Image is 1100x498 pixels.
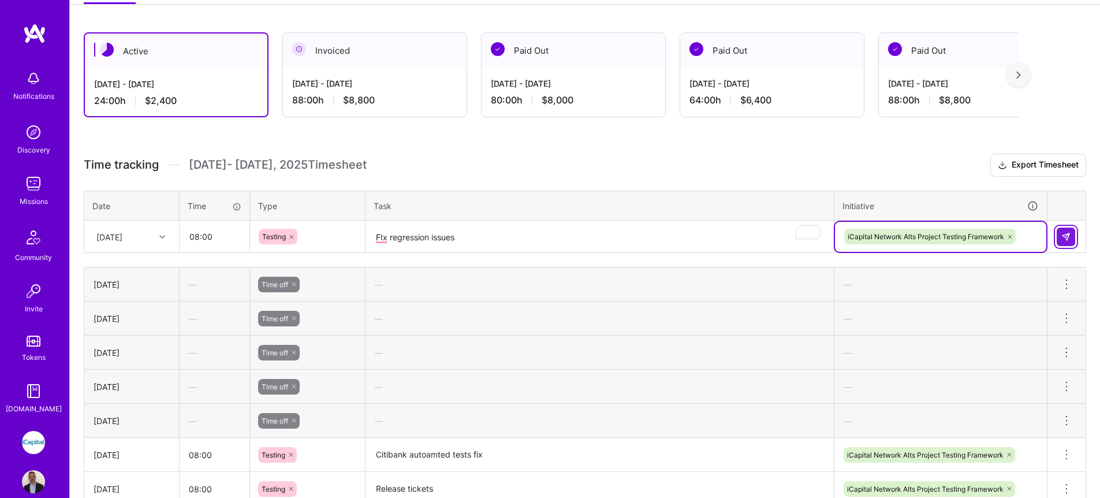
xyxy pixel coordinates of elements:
[888,42,902,56] img: Paid Out
[262,382,288,391] span: Time off
[366,303,834,334] div: —
[262,232,286,241] span: Testing
[262,280,288,289] span: Time off
[834,303,1047,334] div: —
[292,77,457,90] div: [DATE] - [DATE]
[680,33,864,68] div: Paid Out
[94,278,170,291] div: [DATE]
[842,199,1039,213] div: Initiative
[20,195,48,207] div: Missions
[847,451,1004,459] span: iCapital Network Alts Project Testing Framework
[1061,232,1071,241] img: Submit
[262,451,285,459] span: Testing
[292,94,457,106] div: 88:00 h
[180,269,249,300] div: —
[888,94,1053,106] div: 88:00 h
[366,371,834,402] div: —
[94,483,170,495] div: [DATE]
[25,303,43,315] div: Invite
[180,406,249,436] div: —
[262,348,288,357] span: Time off
[262,314,288,323] span: Time off
[262,485,285,493] span: Testing
[1057,228,1076,246] div: null
[189,158,367,172] span: [DATE] - [DATE] , 2025 Timesheet
[888,77,1053,90] div: [DATE] - [DATE]
[367,222,833,252] textarea: To enrich screen reader interactions, please activate Accessibility in Grammarly extension settings
[94,381,170,393] div: [DATE]
[250,191,366,221] th: Type
[542,94,573,106] span: $8,000
[84,191,180,221] th: Date
[22,380,45,403] img: guide book
[482,33,665,68] div: Paid Out
[292,42,306,56] img: Invoiced
[100,43,114,57] img: Active
[22,280,45,303] img: Invite
[19,431,48,454] a: iCapital: Building an Alternative Investment Marketplace
[6,403,62,415] div: [DOMAIN_NAME]
[13,90,54,102] div: Notifications
[22,121,45,144] img: discovery
[17,144,50,156] div: Discovery
[366,191,834,221] th: Task
[834,337,1047,368] div: —
[159,234,165,240] i: icon Chevron
[939,94,971,106] span: $8,800
[22,172,45,195] img: teamwork
[15,251,52,263] div: Community
[94,78,258,90] div: [DATE] - [DATE]
[180,371,249,402] div: —
[20,224,47,251] img: Community
[848,232,1004,241] span: iCapital Network Alts Project Testing Framework
[180,337,249,368] div: —
[94,449,170,461] div: [DATE]
[1016,71,1021,79] img: right
[998,159,1007,172] i: icon Download
[689,77,855,90] div: [DATE] - [DATE]
[366,337,834,368] div: —
[834,406,1047,436] div: —
[262,417,288,425] span: Time off
[491,77,656,90] div: [DATE] - [DATE]
[689,94,855,106] div: 64:00 h
[366,269,834,300] div: —
[740,94,771,106] span: $6,400
[990,154,1086,177] button: Export Timesheet
[19,470,48,493] a: User Avatar
[22,431,45,454] img: iCapital: Building an Alternative Investment Marketplace
[834,269,1047,300] div: —
[27,336,40,347] img: tokens
[367,439,833,471] textarea: Citibank autoamted tests fix
[96,231,122,243] div: [DATE]
[94,347,170,359] div: [DATE]
[22,351,46,363] div: Tokens
[180,303,249,334] div: —
[23,23,46,44] img: logo
[94,95,258,107] div: 24:00 h
[283,33,467,68] div: Invoiced
[22,67,45,90] img: bell
[85,34,267,69] div: Active
[879,33,1062,68] div: Paid Out
[180,221,249,252] input: HH:MM
[94,415,170,427] div: [DATE]
[491,94,656,106] div: 80:00 h
[689,42,703,56] img: Paid Out
[180,440,249,470] input: HH:MM
[491,42,505,56] img: Paid Out
[84,158,159,172] span: Time tracking
[94,313,170,325] div: [DATE]
[22,470,45,493] img: User Avatar
[834,371,1047,402] div: —
[188,200,241,212] div: Time
[366,406,834,436] div: —
[343,94,375,106] span: $8,800
[847,485,1004,493] span: iCapital Network Alts Project Testing Framework
[145,95,177,107] span: $2,400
